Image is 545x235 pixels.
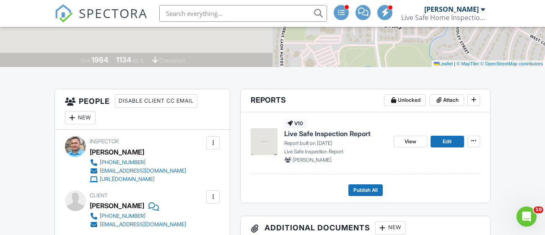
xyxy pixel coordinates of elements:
div: Disable Client CC Email [115,94,197,108]
div: [PHONE_NUMBER] [100,213,145,220]
a: [PHONE_NUMBER] [90,158,186,167]
span: | [454,61,455,66]
span: Built [81,57,90,64]
img: The Best Home Inspection Software - Spectora [54,4,73,23]
span: sq. ft. [132,57,144,64]
div: [PERSON_NAME] [90,146,144,158]
span: Client [90,192,108,199]
div: New [375,221,406,235]
div: Live Safe Home Inspections, LLC [401,13,485,22]
div: [PHONE_NUMBER] [100,159,145,166]
a: [PHONE_NUMBER] [90,212,186,220]
a: [EMAIL_ADDRESS][DOMAIN_NAME] [90,167,186,175]
h3: People [55,89,230,130]
div: [EMAIL_ADDRESS][DOMAIN_NAME] [100,168,186,174]
a: [EMAIL_ADDRESS][DOMAIN_NAME] [90,220,186,229]
div: New [65,111,96,124]
span: SPECTORA [79,4,148,22]
a: [URL][DOMAIN_NAME] [90,175,186,183]
input: Search everything... [159,5,327,22]
div: 1984 [91,55,108,64]
a: © OpenStreetMap contributors [480,61,543,66]
a: © MapTiler [457,61,479,66]
a: SPECTORA [54,11,148,29]
iframe: Intercom live chat [516,207,537,227]
span: 10 [534,207,543,213]
span: Inspector [90,138,119,145]
span: crawlspace [159,57,185,64]
div: [PERSON_NAME] [424,5,479,13]
a: Leaflet [434,61,453,66]
div: [URL][DOMAIN_NAME] [100,176,155,183]
div: [EMAIL_ADDRESS][DOMAIN_NAME] [100,221,186,228]
div: 1134 [116,55,131,64]
div: [PERSON_NAME] [90,199,144,212]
